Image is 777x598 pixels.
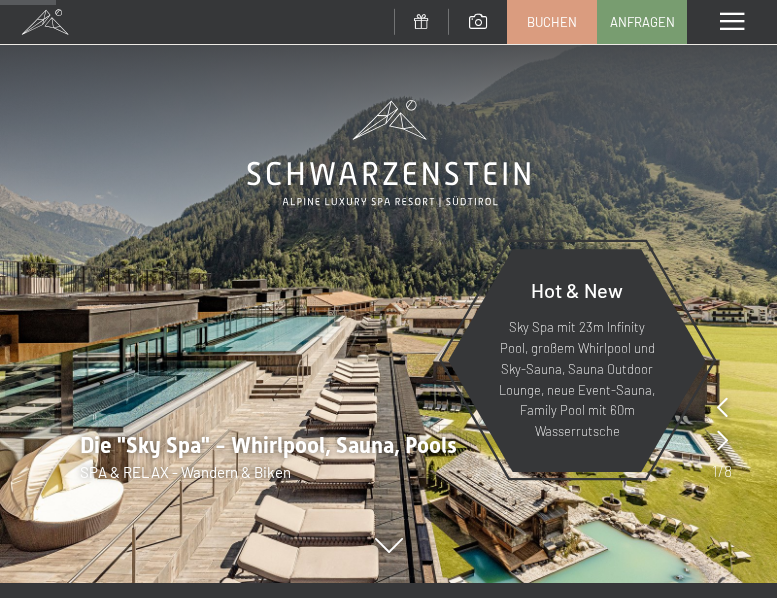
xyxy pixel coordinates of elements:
[80,463,291,481] span: SPA & RELAX - Wandern & Biken
[718,460,724,482] span: /
[598,1,686,43] a: Anfragen
[527,13,577,31] span: Buchen
[610,13,675,31] span: Anfragen
[508,1,596,43] a: Buchen
[724,460,732,482] span: 8
[497,317,657,442] p: Sky Spa mit 23m Infinity Pool, großem Whirlpool und Sky-Sauna, Sauna Outdoor Lounge, neue Event-S...
[531,278,623,302] span: Hot & New
[447,248,707,473] a: Hot & New Sky Spa mit 23m Infinity Pool, großem Whirlpool und Sky-Sauna, Sauna Outdoor Lounge, ne...
[80,433,457,458] span: Die "Sky Spa" - Whirlpool, Sauna, Pools
[712,460,718,482] span: 1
